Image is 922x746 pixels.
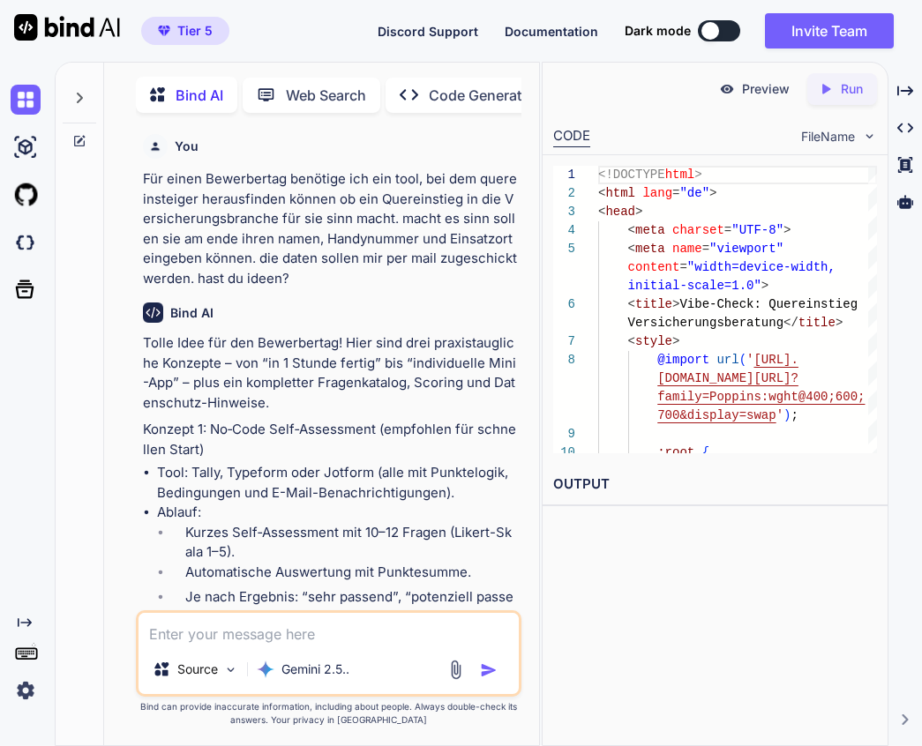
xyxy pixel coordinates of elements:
span: title [635,297,672,311]
p: Tolle Idee für den Bewerbertag! Hier sind drei praxistaugliche Konzepte – von “in 1 Stunde fertig... [143,333,519,413]
span: :root [657,445,694,459]
span: < [598,186,605,200]
h2: OUTPUT [543,464,888,505]
div: 7 [553,332,575,351]
span: @import [657,353,709,367]
span: = [701,242,708,256]
img: settings [11,675,41,705]
p: Bind AI [176,85,223,106]
p: Code Generator [429,85,536,106]
span: = [679,260,686,274]
span: lang [642,186,672,200]
span: < [627,334,634,348]
div: 9 [553,425,575,444]
span: = [672,186,679,200]
span: Discord Support [378,24,478,39]
span: > [783,223,791,237]
span: ( [738,353,746,367]
li: Automatische Auswertung mit Punktesumme. [171,563,519,587]
button: Documentation [505,22,598,41]
span: > [761,279,768,293]
button: premiumTier 5 [141,17,229,45]
span: > [694,168,701,182]
span: ' [776,408,783,422]
div: 2 [553,184,575,203]
span: url [716,353,738,367]
span: < [627,297,634,311]
span: head [605,205,635,219]
p: Bind can provide inaccurate information, including about people. Always double-check its answers.... [136,700,522,727]
span: content [627,260,679,274]
span: [URL]. [753,353,798,367]
span: { [701,445,708,459]
p: Source [177,660,218,678]
span: Tier 5 [177,22,213,40]
span: style [635,334,672,348]
span: = [724,223,731,237]
img: Gemini 2.5 Pro [257,660,274,678]
span: ) [783,408,791,422]
img: Pick Models [223,662,238,677]
span: family=Poppins:wght@400;600; [657,390,865,404]
span: html [605,186,635,200]
img: attachment [446,660,466,680]
span: meta [635,242,665,256]
span: > [836,316,843,330]
div: 4 [553,221,575,240]
div: 8 [553,351,575,369]
li: Tool: Tally, Typeform oder Jotform (alle mit Punktelogik, Bedingungen und E-Mail-Benachrichtigung... [157,463,519,503]
p: Konzept 1: No‑Code Self‑Assessment (empfohlen für schnellen Start) [143,420,519,459]
h6: Bind AI [170,304,214,322]
span: "width=device-width, [687,260,836,274]
img: ai-studio [11,132,41,162]
span: html [664,168,694,182]
div: 6 [553,295,575,314]
img: githubLight [11,180,41,210]
p: Web Search [286,85,366,106]
span: > [635,205,642,219]
span: initial-scale=1.0" [627,279,761,293]
span: Versicherungsberatung [627,316,783,330]
div: 10 [553,444,575,462]
img: darkCloudIdeIcon [11,228,41,257]
li: Ablauf: [157,503,519,746]
p: Preview [742,80,790,98]
img: chevron down [862,129,877,144]
span: < [627,242,634,256]
span: < [598,205,605,219]
span: Dark mode [625,22,691,40]
img: icon [480,661,498,679]
span: "UTF-8" [731,223,783,237]
p: Run [841,80,863,98]
div: 3 [553,203,575,221]
span: meta [635,223,665,237]
span: charset [672,223,724,237]
span: Vibe-Check: Quereinstieg [679,297,858,311]
li: Je nach Ergebnis: “sehr passend”, “potenziell passend”, “eher nicht”. [171,587,519,627]
span: <!DOCTYPE [598,168,665,182]
div: CODE [553,126,590,147]
span: Documentation [505,24,598,39]
span: ' [746,353,753,367]
span: 700&display=swap [657,408,776,422]
span: [DOMAIN_NAME][URL]? [657,371,798,385]
img: preview [719,81,735,97]
span: </ [783,316,798,330]
span: < [627,223,634,237]
div: 1 [553,166,575,184]
div: 5 [553,240,575,258]
button: Invite Team [765,13,894,48]
span: > [672,297,679,311]
li: Kurzes Self‑Assessment mit 10–12 Fragen (Likert-Skala 1–5). [171,523,519,563]
img: Bind AI [14,14,120,41]
span: ; [791,408,798,422]
span: "viewport" [709,242,783,256]
p: Für einen Bewerbertag benötige ich ein tool, bei dem quereinsteiger herausfinden können ob ein Qu... [143,169,519,288]
span: "de" [679,186,709,200]
img: chat [11,85,41,115]
img: premium [158,26,170,36]
span: > [672,334,679,348]
span: > [709,186,716,200]
span: title [798,316,836,330]
span: FileName [801,128,855,145]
